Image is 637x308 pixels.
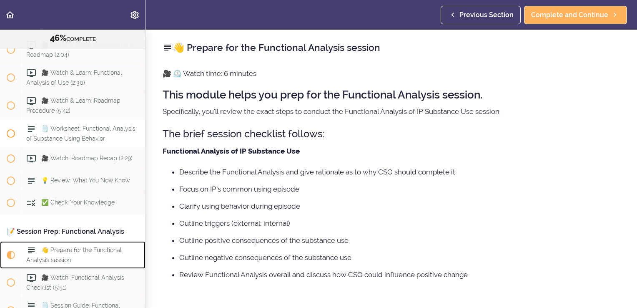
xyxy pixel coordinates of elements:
svg: Settings Menu [130,10,140,20]
p: Specifically, you'll review the exact steps to conduct the Functional Analysis of IP Substance Us... [163,105,620,118]
span: 🎥 Watch: Functional Analysis Checklist (5:51) [26,275,124,291]
span: 🎥 Watch & Learn: Roadmap Procedure (5:42) [26,98,120,114]
a: Complete and Continue [524,6,627,24]
span: 💡 Review: What You Now Know [41,177,130,184]
span: 46% [50,33,66,43]
h3: The brief session checklist follows: [163,127,620,141]
span: 🎥 Watch & Learn: Functional Analysis of Use (2:30) [26,70,122,86]
div: COMPLETE [10,33,135,44]
span: 🗒️ Worksheet: Functional Analysis of Substance Using Behavior [26,126,135,142]
h2: This module helps you prep for the Functional Analysis session. [163,89,620,101]
li: Outline triggers (external; internal) [179,218,620,229]
span: ✅ Check: Your Knowledge [41,199,115,206]
li: Describe the Functional Analysis and give rationale as to why CSO should complete it [179,167,620,177]
strong: Functional Analysis of IP Substance Use [163,147,300,155]
span: Complete and Continue [531,10,608,20]
li: Outline negative consequences of the substance use [179,252,620,263]
span: 🎥 Watch: Roadmap Recap (2:29) [41,155,133,162]
li: Focus on IP’s common using episode [179,184,620,194]
p: 🎥 ⏲️ Watch time: 6 minutes [163,67,620,80]
li: Outline positive consequences of the substance use [179,235,620,246]
li: Review Functional Analysis overall and discuss how CSO could influence positive change [179,269,620,280]
svg: Back to course curriculum [5,10,15,20]
li: Clarify using behavior during episode [179,201,620,212]
span: Previous Section [459,10,514,20]
a: Previous Section [441,6,521,24]
h2: 👋 Prepare for the Functional Analysis session [163,40,620,55]
span: 👋 Prepare for the Functional Analysis session [26,247,122,263]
